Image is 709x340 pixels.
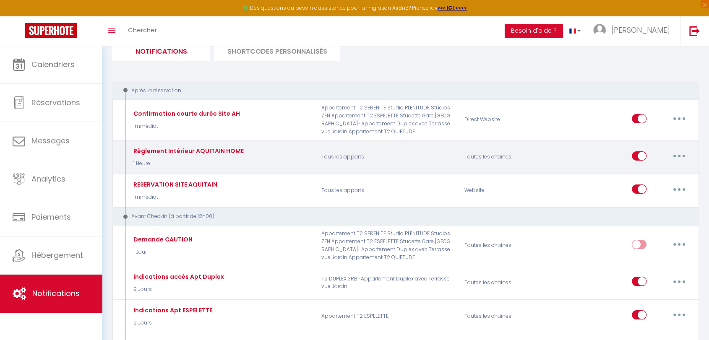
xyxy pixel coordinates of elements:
div: RESERVATION SITE AQUITAIN [131,180,217,189]
div: Direct Website [459,104,554,135]
div: Toutes les chaines [459,270,554,295]
div: Avant Checkin (à partir de 12h00) [120,213,680,221]
div: Confirmation courte durée Site AH [131,109,240,118]
a: ... [PERSON_NAME] [587,16,680,46]
div: Règlement Intérieur AQUITAIN HOME [131,146,244,156]
span: Analytics [31,174,65,184]
div: Après la réservation [120,87,680,95]
p: Appartement T2 ESPELETTE [316,304,459,328]
p: 2 Jours [131,319,212,327]
p: 1 Heure [131,160,244,168]
img: Super Booking [25,23,77,38]
span: Paiements [31,212,71,222]
p: Immédiat [131,122,240,130]
div: Indications Apt ESPELETTE [131,306,212,315]
img: logout [689,26,700,36]
span: Chercher [128,26,157,34]
span: Messages [31,135,70,146]
a: >>> ICI <<<< [438,4,467,11]
p: T2 DUPLEX 3RB · Appartement Duplex avec Terrasse vue Jardin [316,270,459,295]
li: Notifications [112,40,210,61]
p: 2 Jours [131,285,224,293]
p: Tous les apparts [316,145,459,169]
div: Demande CAUTION [131,235,193,244]
p: Appartement T2 SERENITE Studio PLENITUDE Studios ZEN Appartement T2 ESPELETTE Studette Gare [GEOG... [316,104,459,135]
li: SHORTCODES PERSONNALISÉS [214,40,340,61]
span: [PERSON_NAME] [611,25,670,35]
div: Toutes les chaines [459,145,554,169]
span: Notifications [32,288,80,298]
button: Besoin d'aide ? [505,24,563,38]
a: Chercher [122,16,163,46]
span: Calendriers [31,59,75,70]
div: Toutes les chaines [459,304,554,328]
p: 1 Jour [131,248,193,256]
div: indications accès Apt Duplex [131,272,224,281]
p: Tous les apparts [316,178,459,202]
p: Appartement T2 SERENITE Studio PLENITUDE Studios ZEN Appartement T2 ESPELETTE Studette Gare [GEOG... [316,230,459,261]
img: ... [593,24,606,36]
span: Hébergement [31,250,83,260]
span: Réservations [31,97,80,108]
div: Toutes les chaines [459,230,554,261]
p: Immédiat [131,193,217,201]
div: Website [459,178,554,202]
